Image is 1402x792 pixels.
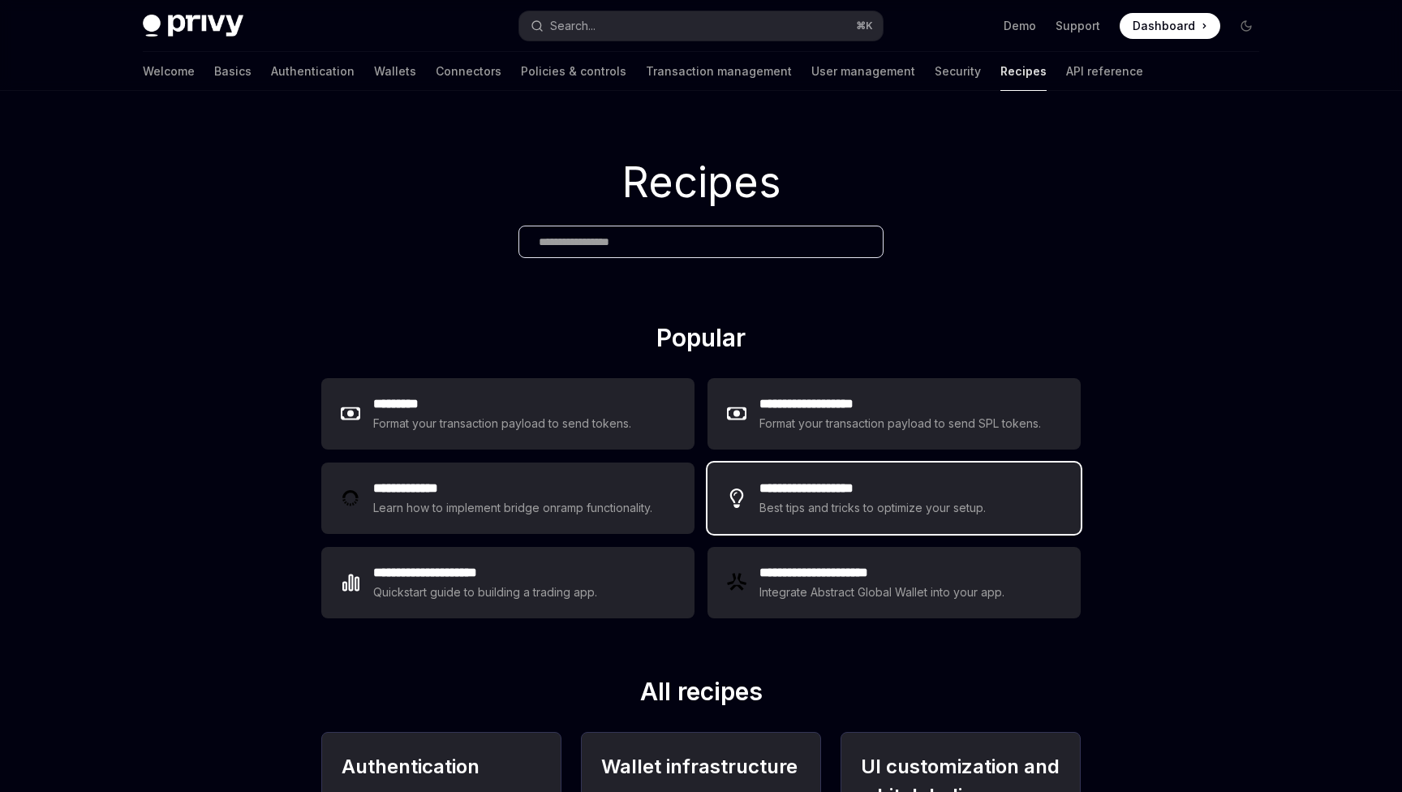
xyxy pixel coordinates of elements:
h2: All recipes [321,677,1081,712]
div: Format your transaction payload to send SPL tokens. [759,414,1043,433]
a: **** **** ***Learn how to implement bridge onramp functionality. [321,463,695,534]
div: Best tips and tricks to optimize your setup. [759,498,988,518]
img: dark logo [143,15,243,37]
a: Recipes [1000,52,1047,91]
div: Integrate Abstract Global Wallet into your app. [759,583,1006,602]
div: Search... [550,16,596,36]
a: Support [1056,18,1100,34]
a: Security [935,52,981,91]
span: Dashboard [1133,18,1195,34]
a: Policies & controls [521,52,626,91]
div: Quickstart guide to building a trading app. [373,583,598,602]
a: Welcome [143,52,195,91]
a: API reference [1066,52,1143,91]
a: **** ****Format your transaction payload to send tokens. [321,378,695,450]
div: Learn how to implement bridge onramp functionality. [373,498,657,518]
div: Format your transaction payload to send tokens. [373,414,632,433]
button: Search...⌘K [519,11,883,41]
span: ⌘ K [856,19,873,32]
a: Authentication [271,52,355,91]
a: Connectors [436,52,501,91]
button: Toggle dark mode [1233,13,1259,39]
a: User management [811,52,915,91]
h2: Popular [321,323,1081,359]
a: Transaction management [646,52,792,91]
a: Basics [214,52,252,91]
a: Wallets [374,52,416,91]
a: Demo [1004,18,1036,34]
a: Dashboard [1120,13,1220,39]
